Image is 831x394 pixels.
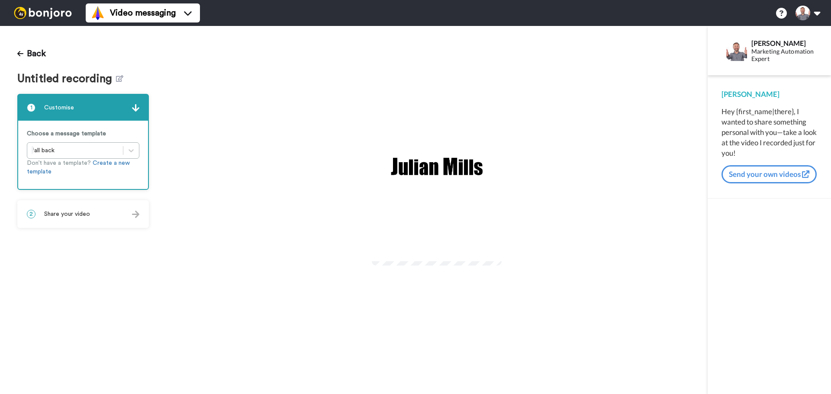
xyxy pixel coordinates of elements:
p: Don’t have a template? [27,159,139,176]
div: [PERSON_NAME] [751,39,817,47]
button: Back [17,43,46,64]
p: Choose a message template [27,129,139,138]
a: Create a new template [27,160,130,175]
img: f8494b91-53e0-4db8-ac0e-ddbef9ae8874 [389,152,484,181]
span: 1 [27,103,35,112]
img: arrow.svg [132,104,139,112]
img: bj-logo-header-white.svg [10,7,75,19]
div: [PERSON_NAME] [721,89,817,99]
img: vm-color.svg [91,6,105,20]
span: Share your video [44,210,90,218]
div: 2Share your video [17,200,149,228]
img: Profile Image [726,40,747,61]
span: Untitled recording [17,73,116,85]
span: 2 [27,210,35,218]
img: arrow.svg [132,211,139,218]
span: Video messaging [110,7,176,19]
button: Send your own videos [721,165,817,183]
div: Hey {first_name|there}, I wanted to share something personal with you—take a look at the video I ... [721,106,817,158]
img: Full screen [485,245,494,253]
div: Marketing Automation Expert [751,48,817,63]
span: Customise [44,103,74,112]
